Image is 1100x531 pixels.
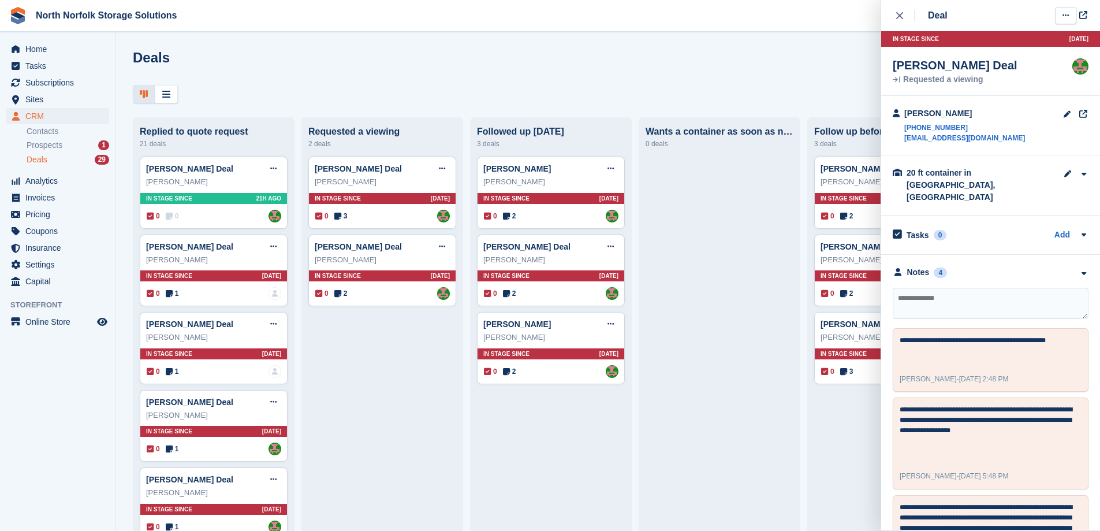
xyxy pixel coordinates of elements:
div: [PERSON_NAME] [146,487,281,499]
div: Requested a viewing [308,127,456,137]
div: [PERSON_NAME] [146,410,281,421]
img: deal-assignee-blank [269,287,281,300]
span: 2 [334,288,348,299]
div: [PERSON_NAME] [PERSON_NAME] [821,332,956,343]
div: 2 deals [308,137,456,151]
a: menu [6,223,109,239]
span: [DATE] 2:48 PM [959,375,1009,383]
div: 3 deals [814,137,962,151]
div: 1 [98,140,109,150]
a: [PERSON_NAME] [483,164,551,173]
a: [PHONE_NUMBER] [904,122,1025,133]
a: menu [6,41,109,57]
span: Invoices [25,190,95,206]
span: [DATE] [1069,35,1088,43]
a: [PERSON_NAME] Deal [146,164,233,173]
span: Settings [25,257,95,273]
img: Katherine Phelps [1072,58,1088,75]
span: 2 [503,366,516,377]
div: [PERSON_NAME] [315,176,450,188]
a: Katherine Phelps [437,210,450,222]
div: 3 deals [477,137,625,151]
span: 2 [840,211,853,221]
span: Pricing [25,206,95,222]
span: 2 [840,288,853,299]
span: [DATE] [431,194,450,203]
div: Wants a container as soon as new ones arrive! [646,127,793,137]
span: Prospects [27,140,62,151]
div: - [900,471,1009,481]
div: Notes [907,266,930,279]
div: Follow up before we sell out! [814,127,962,137]
span: 0 [484,211,497,221]
span: 1 [166,444,179,454]
span: Analytics [25,173,95,189]
span: [DATE] [599,272,618,280]
span: In stage since [821,194,867,203]
a: Add [1054,229,1070,242]
span: 1 [166,366,179,377]
span: [DATE] 5:48 PM [959,472,1009,480]
a: [PERSON_NAME] Deal [821,242,908,251]
span: [PERSON_NAME] [900,375,957,383]
span: 0 [315,288,329,299]
img: Katherine Phelps [606,365,618,378]
a: menu [6,240,109,256]
div: Deal [928,9,948,23]
span: In stage since [146,427,192,436]
span: 2 [503,211,516,221]
a: menu [6,173,109,189]
span: In stage since [146,194,192,203]
div: 0 deals [646,137,793,151]
span: Insurance [25,240,95,256]
a: menu [6,108,109,124]
a: Prospects 1 [27,139,109,151]
a: menu [6,273,109,289]
span: 0 [147,444,160,454]
span: 0 [821,211,834,221]
span: In stage since [146,272,192,280]
div: [PERSON_NAME] Deal [893,58,1017,72]
div: - [900,374,1009,384]
span: Deals [27,154,47,165]
span: 0 [315,211,329,221]
span: Tasks [25,58,95,74]
div: 4 [934,268,947,278]
a: [PERSON_NAME] Deal [146,475,233,484]
a: menu [6,314,109,330]
span: In stage since [146,505,192,514]
span: 0 [147,366,160,377]
img: Katherine Phelps [606,210,618,222]
span: 21H AGO [256,194,281,203]
div: [PERSON_NAME] [483,332,618,343]
a: [PERSON_NAME] Deal [146,398,233,407]
span: In stage since [821,350,867,358]
span: Home [25,41,95,57]
img: Katherine Phelps [269,210,281,222]
span: 3 [334,211,348,221]
div: [PERSON_NAME] [821,176,956,188]
div: Requested a viewing [893,76,1017,84]
a: [PERSON_NAME] Deal [483,242,570,251]
a: [PERSON_NAME] Deal [146,320,233,329]
span: [DATE] [262,427,281,436]
a: deal-assignee-blank [269,365,281,378]
a: menu [6,91,109,107]
span: Sites [25,91,95,107]
span: 3 [840,366,853,377]
div: [PERSON_NAME] [904,107,1025,120]
img: Katherine Phelps [606,287,618,300]
img: Katherine Phelps [269,443,281,455]
a: menu [6,257,109,273]
a: [PERSON_NAME] [PERSON_NAME] Deal [821,320,978,329]
span: [DATE] [599,194,618,203]
span: [DATE] [599,350,618,358]
div: [PERSON_NAME] [483,254,618,266]
a: [EMAIL_ADDRESS][DOMAIN_NAME] [904,133,1025,143]
div: 0 [934,230,947,240]
a: [PERSON_NAME] Deal [146,242,233,251]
